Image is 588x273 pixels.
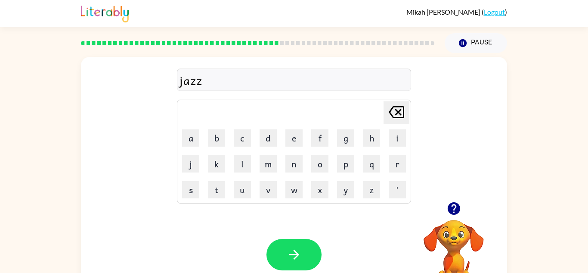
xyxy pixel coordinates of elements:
[260,129,277,147] button: d
[234,129,251,147] button: c
[260,181,277,198] button: v
[406,8,507,16] div: ( )
[484,8,505,16] a: Logout
[234,155,251,173] button: l
[445,33,507,53] button: Pause
[363,155,380,173] button: q
[234,181,251,198] button: u
[285,181,303,198] button: w
[285,155,303,173] button: n
[363,129,380,147] button: h
[208,181,225,198] button: t
[182,181,199,198] button: s
[179,71,409,89] div: jazz
[389,129,406,147] button: i
[337,129,354,147] button: g
[337,181,354,198] button: y
[311,181,328,198] button: x
[337,155,354,173] button: p
[208,129,225,147] button: b
[182,155,199,173] button: j
[311,155,328,173] button: o
[260,155,277,173] button: m
[285,129,303,147] button: e
[208,155,225,173] button: k
[406,8,482,16] span: Mikah [PERSON_NAME]
[311,129,328,147] button: f
[81,3,129,22] img: Literably
[389,155,406,173] button: r
[182,129,199,147] button: a
[389,181,406,198] button: '
[363,181,380,198] button: z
